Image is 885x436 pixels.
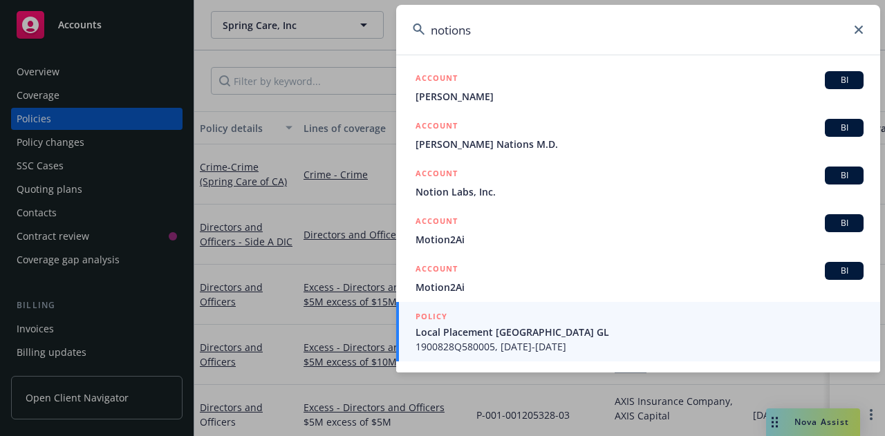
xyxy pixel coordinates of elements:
[416,89,864,104] span: [PERSON_NAME]
[416,137,864,151] span: [PERSON_NAME] Nations M.D.
[396,64,880,111] a: ACCOUNTBI[PERSON_NAME]
[830,122,858,134] span: BI
[416,232,864,247] span: Motion2Ai
[416,369,447,383] h5: POLICY
[830,74,858,86] span: BI
[830,217,858,229] span: BI
[830,265,858,277] span: BI
[396,302,880,361] a: POLICYLocal Placement [GEOGRAPHIC_DATA] GL1900828Q580005, [DATE]-[DATE]
[416,71,458,88] h5: ACCOUNT
[416,184,864,199] span: Notion Labs, Inc.
[416,167,458,183] h5: ACCOUNT
[396,361,880,421] a: POLICY
[396,5,880,55] input: Search...
[416,119,458,135] h5: ACCOUNT
[830,169,858,182] span: BI
[396,159,880,207] a: ACCOUNTBINotion Labs, Inc.
[396,254,880,302] a: ACCOUNTBIMotion2Ai
[416,339,864,354] span: 1900828Q580005, [DATE]-[DATE]
[416,262,458,278] h5: ACCOUNT
[396,207,880,254] a: ACCOUNTBIMotion2Ai
[396,111,880,159] a: ACCOUNTBI[PERSON_NAME] Nations M.D.
[416,325,864,339] span: Local Placement [GEOGRAPHIC_DATA] GL
[416,280,864,294] span: Motion2Ai
[416,214,458,231] h5: ACCOUNT
[416,310,447,323] h5: POLICY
